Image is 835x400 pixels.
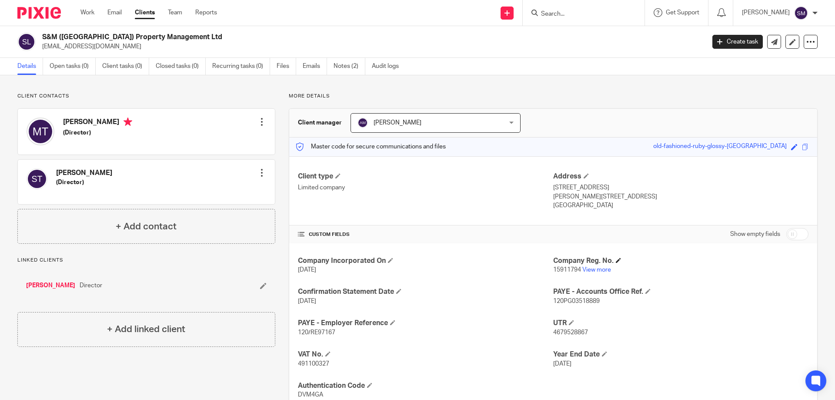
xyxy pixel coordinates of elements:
[540,10,618,18] input: Search
[42,42,699,51] p: [EMAIL_ADDRESS][DOMAIN_NAME]
[296,142,446,151] p: Master code for secure communications and files
[80,8,94,17] a: Work
[156,58,206,75] a: Closed tasks (0)
[372,58,405,75] a: Audit logs
[135,8,155,17] a: Clients
[80,281,102,290] span: Director
[553,298,600,304] span: 120PG03518889
[303,58,327,75] a: Emails
[212,58,270,75] a: Recurring tasks (0)
[553,192,808,201] p: [PERSON_NAME][STREET_ADDRESS]
[277,58,296,75] a: Files
[298,287,553,296] h4: Confirmation Statement Date
[63,118,132,128] h4: [PERSON_NAME]
[666,10,699,16] span: Get Support
[17,33,36,51] img: svg%3E
[553,183,808,192] p: [STREET_ADDRESS]
[553,201,808,210] p: [GEOGRAPHIC_DATA]
[27,118,54,145] img: svg%3E
[102,58,149,75] a: Client tasks (0)
[50,58,96,75] a: Open tasks (0)
[107,323,185,336] h4: + Add linked client
[553,256,808,266] h4: Company Reg. No.
[116,220,177,233] h4: + Add contact
[298,231,553,238] h4: CUSTOM FIELDS
[42,33,568,42] h2: S&M ([GEOGRAPHIC_DATA]) Property Management Ltd
[298,298,316,304] span: [DATE]
[298,329,335,336] span: 120/RE97167
[195,8,217,17] a: Reports
[168,8,182,17] a: Team
[653,142,787,152] div: old-fashioned-ruby-glossy-[GEOGRAPHIC_DATA]
[374,120,421,126] span: [PERSON_NAME]
[107,8,122,17] a: Email
[124,118,132,126] i: Primary
[27,168,47,189] img: svg%3E
[298,392,323,398] span: DVM4GA
[56,178,112,187] h5: (Director)
[17,7,61,19] img: Pixie
[298,172,553,181] h4: Client type
[298,381,553,390] h4: Authentication Code
[298,350,553,359] h4: VAT No.
[298,319,553,328] h4: PAYE - Employer Reference
[582,267,611,273] a: View more
[730,230,780,239] label: Show empty fields
[712,35,763,49] a: Create task
[17,93,275,100] p: Client contacts
[56,168,112,178] h4: [PERSON_NAME]
[298,183,553,192] p: Limited company
[553,350,808,359] h4: Year End Date
[298,361,329,367] span: 491100327
[553,319,808,328] h4: UTR
[298,267,316,273] span: [DATE]
[553,267,581,273] span: 15911794
[742,8,790,17] p: [PERSON_NAME]
[794,6,808,20] img: svg%3E
[334,58,365,75] a: Notes (2)
[63,128,132,137] h5: (Director)
[26,281,75,290] a: [PERSON_NAME]
[17,257,275,264] p: Linked clients
[553,329,588,336] span: 4679528867
[17,58,43,75] a: Details
[289,93,818,100] p: More details
[553,287,808,296] h4: PAYE - Accounts Office Ref.
[357,118,368,128] img: svg%3E
[298,118,342,127] h3: Client manager
[553,172,808,181] h4: Address
[298,256,553,266] h4: Company Incorporated On
[553,361,571,367] span: [DATE]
